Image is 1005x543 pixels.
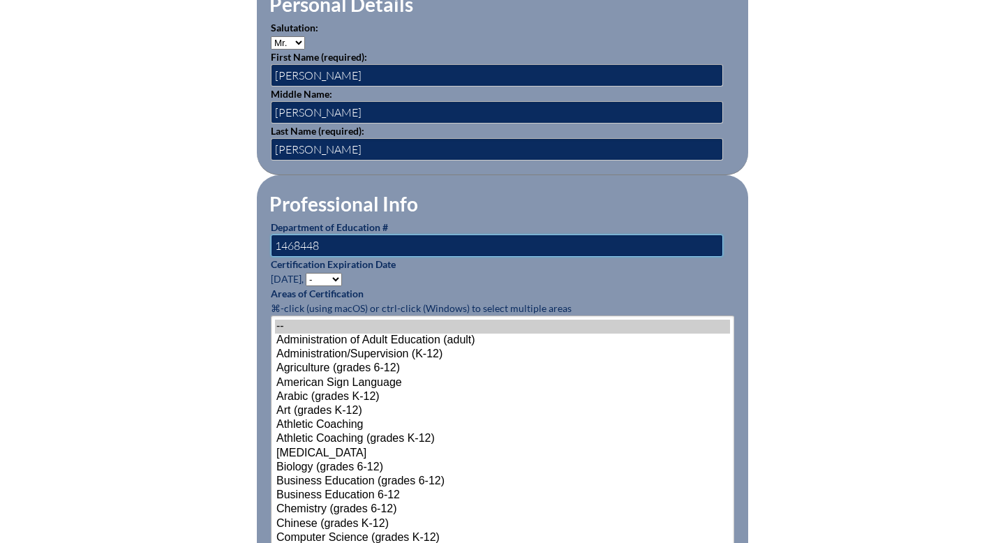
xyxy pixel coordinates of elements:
label: Areas of Certification [271,288,364,299]
option: Administration of Adult Education (adult) [275,334,730,348]
option: Arabic (grades K-12) [275,390,730,404]
label: Salutation: [271,22,318,34]
span: [DATE], [271,273,304,285]
select: persons_salutation [271,36,305,50]
option: Athletic Coaching (grades K-12) [275,432,730,446]
option: Athletic Coaching [275,418,730,432]
option: Biology (grades 6-12) [275,461,730,475]
label: Certification Expiration Date [271,258,396,270]
option: Administration/Supervision (K-12) [275,348,730,362]
option: Business Education (grades 6-12) [275,475,730,489]
option: Chinese (grades K-12) [275,517,730,531]
option: Business Education 6-12 [275,489,730,503]
label: First Name (required): [271,51,367,63]
option: American Sign Language [275,376,730,390]
label: Last Name (required): [271,125,364,137]
label: Middle Name: [271,88,332,100]
legend: Professional Info [268,192,419,216]
option: [MEDICAL_DATA] [275,447,730,461]
label: Department of Education # [271,221,388,233]
option: -- [275,320,730,334]
option: Agriculture (grades 6-12) [275,362,730,375]
option: Chemistry (grades 6-12) [275,503,730,516]
option: Art (grades K-12) [275,404,730,418]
